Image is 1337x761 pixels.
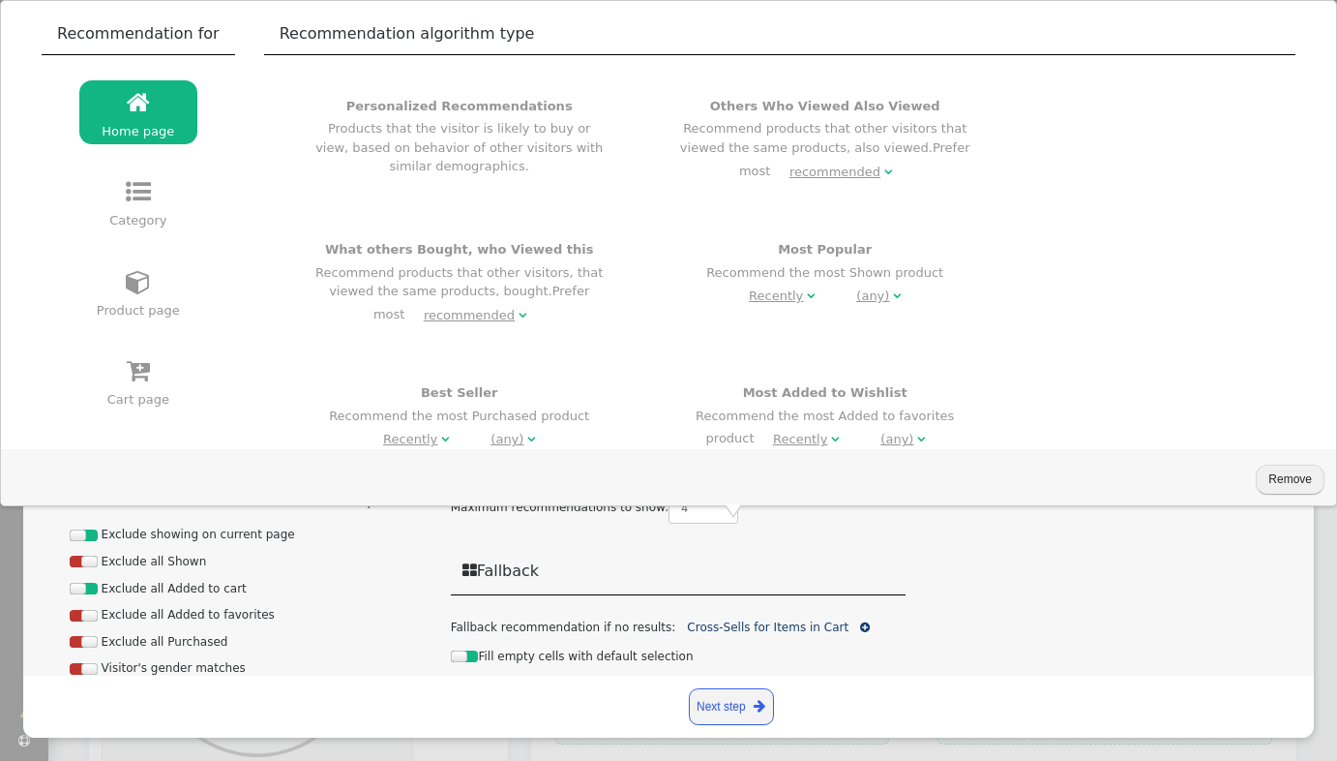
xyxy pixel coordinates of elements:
span:  [893,289,901,302]
a: Most Added to WishlistRecommend the most Added to favorites product Recently  (any)  [668,368,983,468]
span:  [126,179,151,204]
div: Recommend products that other visitors that viewed the same products, also viewed. [680,97,970,186]
div: Recommend the most Added to favorites product [680,383,970,454]
span:  [831,433,839,445]
span: Fallback [462,562,539,580]
span:  [127,90,150,115]
div: (any) [856,287,889,306]
span: Exclude all Purchased [102,635,228,649]
a: Personalized RecommendationsProducts that the visitor is likely to buy or view, based on behavior... [302,80,617,198]
span:  [519,309,526,321]
h4: Personalized Recommendations [314,97,605,116]
a: Others Who Viewed Also ViewedRecommend products that other visitors that viewed the same products... [668,80,983,198]
span: Prefer most [373,284,589,321]
div: (any) [880,430,913,449]
h4: Others Who Viewed Also Viewed [680,97,970,116]
span:  [441,433,449,445]
div: Products that the visitor is likely to buy or view, based on behavior of other visitors with simi... [314,97,605,176]
div: Fallback recommendation if no results: [451,607,906,636]
a:  Cart page [79,349,197,412]
span:  [884,166,892,178]
span:  [462,563,477,578]
span:  [917,433,925,445]
span: Exclude all Added to cart [102,582,247,595]
a:  [860,619,870,636]
span: Exclude all Added to favorites [102,608,275,622]
span:  [126,269,151,294]
a: Next step [689,688,774,725]
h4: Most Popular [680,240,970,259]
div: Recommend the most Purchased product [314,383,605,454]
label: Fill empty cells with default selection [451,650,694,663]
span:  [754,696,765,717]
a:  Category [79,169,197,233]
div: Recommend the most Shown product [680,240,970,311]
span: Visitor's gender matches [102,661,246,675]
a: What others Bought, who Viewed thisRecommend products that other visitors, that viewed the same p... [302,224,617,342]
div: Home page [87,122,190,141]
a:  Thank you page [79,438,197,502]
div: (any) [490,430,523,449]
div: Recently [773,430,827,449]
h4: Most Added to Wishlist [680,383,970,403]
a:  Home page [79,80,197,144]
div: Recommend products that other visitors, that viewed the same products, bought. [314,240,605,329]
span: Prefer most [739,140,970,178]
h4: Best Seller [314,383,605,403]
span:  [860,622,870,633]
a: Cross-Sells for Items in Cart [687,621,848,634]
div: recommended [789,163,880,182]
span:  [126,447,151,472]
a: Most PopularRecommend the most Shown product Recently  (any)  [668,224,983,342]
div: Category [87,211,190,230]
td: Recommendation algorithm type [264,13,1295,55]
h4: What others Bought, who Viewed this [314,240,605,259]
span: Exclude showing on current page [102,528,295,541]
div: Cart page [87,390,190,410]
span:  [527,433,535,445]
div: Recently [749,287,803,306]
a:  Product page [79,259,197,323]
span: Exclude all Shown [102,555,207,568]
div: recommended [424,306,515,325]
a: Best SellerRecommend the most Purchased product Recently  (any)  [302,368,617,468]
div: Recently [383,430,437,449]
td: Recommendation for [42,13,235,55]
span:  [127,358,150,383]
span:  [807,289,815,302]
button: Remove [1256,465,1324,495]
div: Product page [87,301,190,320]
